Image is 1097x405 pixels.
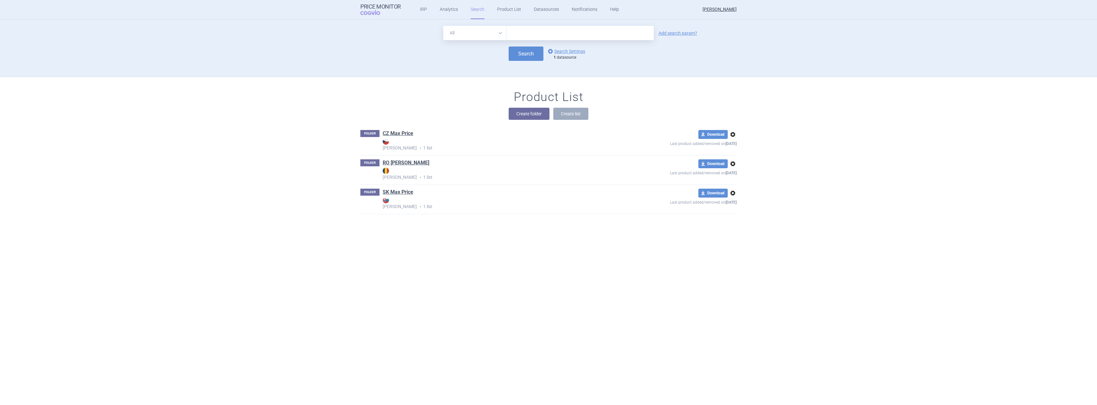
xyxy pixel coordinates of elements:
strong: [PERSON_NAME] [383,168,624,180]
p: Last product added/removed on [624,198,737,206]
p: Last product added/removed on [624,139,737,147]
p: FOLDER [360,189,379,196]
strong: [DATE] [725,171,737,175]
h1: RO Max Price [383,159,429,168]
a: Price MonitorCOGVIO [360,4,401,16]
img: RO [383,168,389,174]
a: RO [PERSON_NAME] [383,159,429,166]
strong: [DATE] [725,200,737,205]
i: • [417,145,423,151]
button: Download [698,130,728,139]
p: 1 list [383,138,624,151]
i: • [417,204,423,210]
a: SK Max Price [383,189,413,196]
button: Download [698,159,728,168]
button: Create list [553,108,588,120]
strong: [PERSON_NAME] [383,197,624,209]
strong: Price Monitor [360,4,401,10]
button: Create folder [509,108,549,120]
strong: 1 [554,55,556,60]
img: CZ [383,138,389,145]
h1: Product List [514,90,583,105]
p: Last product added/removed on [624,168,737,176]
img: SK [383,197,389,203]
p: 1 list [383,168,624,181]
i: • [417,174,423,181]
strong: [DATE] [725,141,737,146]
a: Add search param? [659,31,697,35]
a: CZ Max Price [383,130,413,137]
p: FOLDER [360,130,379,137]
h1: CZ Max Price [383,130,413,138]
p: FOLDER [360,159,379,166]
h1: SK Max Price [383,189,413,197]
p: 1 list [383,197,624,210]
a: Search Settings [547,47,585,55]
strong: [PERSON_NAME] [383,138,624,150]
button: Download [698,189,728,198]
span: COGVIO [360,10,389,15]
div: datasource [554,55,588,60]
button: Search [509,47,543,61]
